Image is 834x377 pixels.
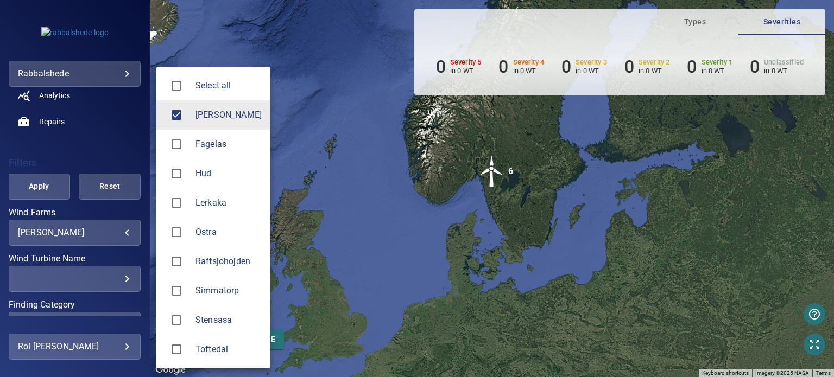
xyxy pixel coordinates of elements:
span: Stensasa [165,309,188,331]
span: Toftedal [165,338,188,361]
span: Stensasa [195,314,262,327]
span: Toftedal [195,343,262,356]
span: Lerkaka [195,196,262,209]
span: Simmatorp [165,279,188,302]
span: Fagelas [165,133,188,156]
span: Raftsjohojden [165,250,188,273]
span: Lerkaka [165,191,188,214]
div: Wind Farms Fagelas [195,138,262,151]
div: Wind Farms Lerkaka [195,196,262,209]
span: Ostra [195,226,262,239]
span: [PERSON_NAME] [195,108,262,122]
span: Simmatorp [195,284,262,297]
div: Wind Farms Stensasa [195,314,262,327]
div: Wind Farms Raftsjohojden [195,255,262,268]
span: Hud [165,162,188,185]
span: Select all [195,79,262,92]
div: Wind Farms Hud [195,167,262,180]
span: Fagelas [195,138,262,151]
span: Raftsjohojden [195,255,262,268]
div: Wind Farms Toftedal [195,343,262,356]
span: Hud [195,167,262,180]
span: Ostra [165,221,188,244]
div: Wind Farms Bratton [195,108,262,122]
span: Bratton [165,104,188,126]
ul: [PERSON_NAME] [156,67,270,368]
div: Wind Farms Simmatorp [195,284,262,297]
div: Wind Farms Ostra [195,226,262,239]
